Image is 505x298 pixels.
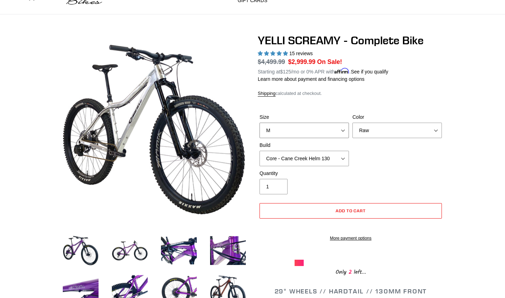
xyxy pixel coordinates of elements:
label: Quantity [260,170,349,177]
img: Load image into Gallery viewer, YELLI SCREAMY - Complete Bike [110,231,149,270]
span: Affirm [335,68,349,74]
button: Add to cart [260,203,442,219]
a: Shipping [258,91,276,97]
span: Add to cart [336,208,366,213]
span: 2 [346,268,354,277]
label: Color [352,114,442,121]
a: More payment options [260,235,442,241]
span: 5.00 stars [258,51,289,56]
a: Learn more about payment and financing options [258,76,364,82]
span: $125 [280,69,291,74]
label: Build [260,142,349,149]
div: Only left... [295,266,407,277]
p: Starting at /mo or 0% APR with . [258,66,388,76]
img: Load image into Gallery viewer, YELLI SCREAMY - Complete Bike [61,231,100,270]
div: calculated at checkout. [258,90,444,97]
s: $4,499.99 [258,58,285,65]
span: 15 reviews [289,51,313,56]
img: Load image into Gallery viewer, YELLI SCREAMY - Complete Bike [160,231,198,270]
label: Size [260,114,349,121]
h1: YELLI SCREAMY - Complete Bike [258,34,444,47]
img: Load image into Gallery viewer, YELLI SCREAMY - Complete Bike [209,231,247,270]
span: $2,999.99 [288,58,316,65]
a: See if you qualify - Learn more about Affirm Financing (opens in modal) [351,69,388,74]
span: 29" WHEELS // HARDTAIL // 130MM FRONT [275,287,427,295]
span: On Sale! [317,57,342,66]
